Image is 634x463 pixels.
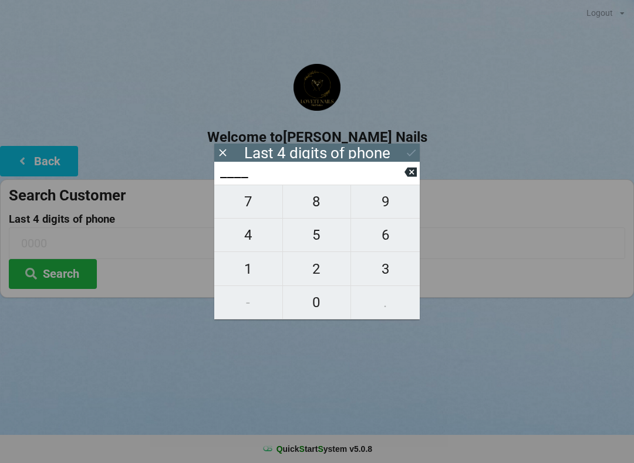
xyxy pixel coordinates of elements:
[283,223,351,247] span: 5
[214,252,283,285] button: 1
[214,185,283,219] button: 7
[244,147,390,159] div: Last 4 digits of phone
[283,290,351,315] span: 0
[283,219,352,252] button: 5
[351,185,420,219] button: 9
[283,257,351,281] span: 2
[351,223,420,247] span: 6
[214,219,283,252] button: 4
[283,189,351,214] span: 8
[214,257,282,281] span: 1
[214,189,282,214] span: 7
[351,257,420,281] span: 3
[351,252,420,285] button: 3
[283,185,352,219] button: 8
[351,189,420,214] span: 9
[283,286,352,319] button: 0
[214,223,282,247] span: 4
[351,219,420,252] button: 6
[283,252,352,285] button: 2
